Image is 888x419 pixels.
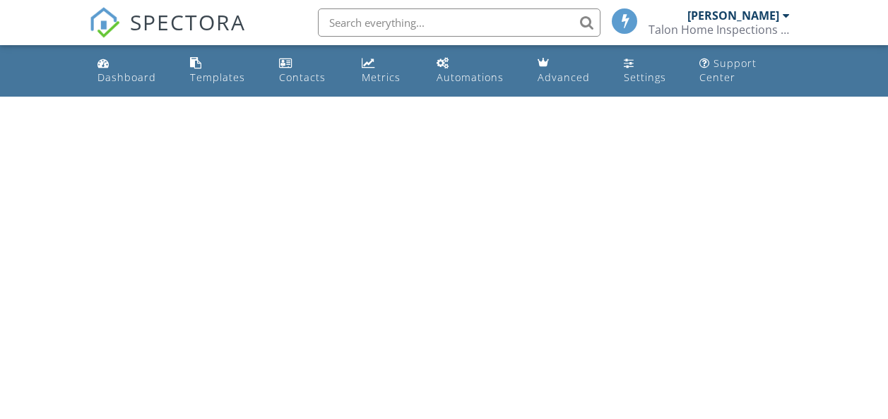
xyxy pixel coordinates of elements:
[431,51,521,91] a: Automations (Basic)
[89,7,120,38] img: The Best Home Inspection Software - Spectora
[687,8,779,23] div: [PERSON_NAME]
[699,56,757,84] div: Support Center
[649,23,790,37] div: Talon Home Inspections LLC
[618,51,682,91] a: Settings
[318,8,600,37] input: Search everything...
[362,71,401,84] div: Metrics
[184,51,262,91] a: Templates
[624,71,666,84] div: Settings
[190,71,245,84] div: Templates
[97,71,156,84] div: Dashboard
[538,71,590,84] div: Advanced
[437,71,504,84] div: Automations
[279,71,326,84] div: Contacts
[273,51,345,91] a: Contacts
[89,19,246,49] a: SPECTORA
[130,7,246,37] span: SPECTORA
[92,51,173,91] a: Dashboard
[694,51,796,91] a: Support Center
[356,51,420,91] a: Metrics
[532,51,606,91] a: Advanced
